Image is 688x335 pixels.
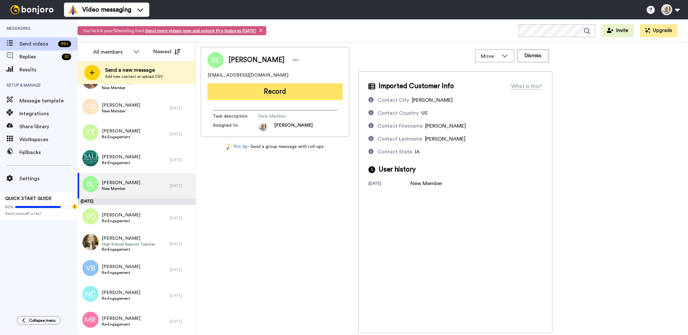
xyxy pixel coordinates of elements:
span: Integrations [19,110,78,118]
button: Upgrade [640,24,678,37]
div: Contact City [378,96,409,104]
span: [PERSON_NAME] [102,315,140,322]
button: Invite [602,24,634,37]
div: Tooltip anchor [72,204,78,210]
div: [DATE] [170,157,192,162]
span: Re-Engagement [102,322,140,327]
button: Close [259,27,263,34]
span: [PERSON_NAME] [274,122,313,132]
div: Contact Lastname [378,135,423,143]
div: What is this? [511,82,543,90]
span: [EMAIL_ADDRESS][DOMAIN_NAME] [208,72,288,79]
span: New Member [102,109,140,114]
button: Record [208,83,343,100]
img: vo.png [82,208,99,225]
div: [DATE] [78,199,196,205]
img: cn.png [82,99,99,115]
span: Send a new message [105,66,163,74]
span: New Member [258,113,319,120]
span: New Member [102,186,140,191]
span: Move [481,52,499,60]
div: All members [93,48,130,56]
span: Imported Customer Info [379,81,454,91]
span: 80% [5,204,14,210]
img: Image of Blanca Lozano [208,52,224,68]
span: Fallbacks [19,149,78,156]
span: Task description : [213,113,258,120]
img: magic-wand.svg [227,143,232,150]
span: US [422,110,428,116]
span: Collapse menu [29,318,56,323]
span: [PERSON_NAME] [425,136,466,141]
div: [DATE] [170,106,192,111]
div: [DATE] [170,183,192,188]
span: User history [379,165,416,174]
span: Workspaces [19,136,78,143]
div: - Send a group message with roll-ups [201,143,349,150]
span: × [259,27,263,34]
span: Share library [19,123,78,131]
span: Send yourself a test [5,211,72,216]
span: [PERSON_NAME] [102,235,155,242]
div: [DATE] [170,241,192,246]
div: [DATE] [170,267,192,272]
span: [PERSON_NAME] [229,55,285,65]
div: [DATE] [170,131,192,137]
div: 31 [62,54,71,60]
span: [PERSON_NAME] [102,154,140,160]
div: Contact State [378,148,413,156]
img: mr.png [82,312,99,328]
button: Collapse menu [17,316,61,325]
span: Re-Engagement [102,134,140,140]
img: tt.png [82,124,99,141]
span: Settings [19,175,78,183]
img: bl.png [82,176,99,192]
span: Assigned to: [213,122,258,132]
span: Add new contact or upload CSV [105,74,163,79]
span: New Member [102,85,157,90]
span: IA [415,149,420,154]
span: Re-Engagement [102,296,140,301]
span: [PERSON_NAME] [102,289,140,296]
div: [DATE] [170,293,192,298]
div: New Member [411,180,443,187]
span: [PERSON_NAME] [425,123,466,129]
div: [DATE] [170,319,192,324]
span: [PERSON_NAME] [412,98,453,103]
a: Send more videos now and unlock Pro features [DATE] [146,28,256,33]
span: Send videos [19,40,56,48]
span: QUICK START GUIDE [5,196,52,201]
div: 99 + [58,41,71,47]
img: vb.png [82,260,99,276]
span: Re-Engagement [102,218,140,224]
span: Re-Engagement [102,270,140,275]
button: Newest [148,45,186,58]
span: Video messaging [82,5,131,14]
img: 432ea1a7-8847-40cc-9746-de80730012df.jpg [82,150,99,166]
img: vm-color.svg [68,5,78,15]
img: bj-logo-header-white.svg [8,5,56,14]
img: nc.png [82,286,99,302]
span: [PERSON_NAME] [102,180,140,186]
span: You've hit your 50 sending limit. [83,28,256,33]
a: Pro tip [227,143,248,150]
div: [DATE] [170,215,192,221]
span: Results [19,66,78,74]
span: Re-Engagement [102,247,155,252]
span: [PERSON_NAME] [102,128,140,134]
span: Message template [19,97,78,105]
img: 2eb47e6d-5bfb-459a-9623-94bdce31e528-1751232609.jpg [258,122,268,132]
span: [PERSON_NAME] [102,212,140,218]
div: [DATE] [369,181,411,187]
span: High School Spanish Teacher [102,242,155,247]
img: f0eceb68-f838-4c85-82e8-f6dde2bb2d6e.jpg [82,234,99,250]
div: Contact Firstname [378,122,423,130]
span: Replies [19,53,59,61]
span: Re-Engagement [102,160,140,165]
span: [PERSON_NAME] [102,102,140,109]
button: Dismiss [518,49,549,62]
div: Contact Country [378,109,419,117]
span: [PERSON_NAME] [102,264,140,270]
